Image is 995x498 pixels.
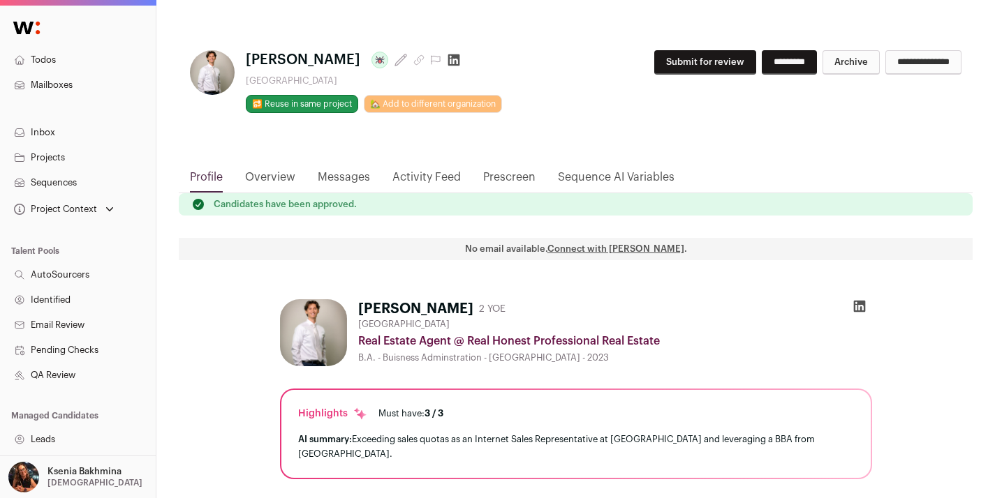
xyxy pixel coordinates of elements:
[483,169,536,193] a: Prescreen
[179,243,973,255] p: No email available. .
[654,50,756,75] button: Submit for review
[246,75,502,86] div: [GEOGRAPHIC_DATA]
[392,169,461,193] a: Activity Feed
[358,319,450,330] span: [GEOGRAPHIC_DATA]
[378,408,443,419] div: Must have:
[298,435,352,444] span: AI summary:
[11,204,97,215] div: Project Context
[190,169,223,193] a: Profile
[547,244,684,253] a: Connect with [PERSON_NAME]
[245,169,295,193] a: Overview
[47,477,142,488] p: [DEMOGRAPHIC_DATA]
[6,14,47,42] img: Wellfound
[479,302,506,316] div: 2 YOE
[8,462,39,492] img: 13968079-medium_jpg
[246,50,360,70] span: [PERSON_NAME]
[246,95,358,113] button: 🔂 Reuse in same project
[558,169,675,193] a: Sequence AI Variables
[11,199,117,219] button: Open dropdown
[6,462,145,492] button: Open dropdown
[358,333,872,349] div: Real Estate Agent @ Real Honest Professional Real Estate
[823,50,880,75] button: Archive
[190,50,235,95] img: 64633ee95423226ec31f7fd810adf0d47ff2c21dd9765e9a2c330bb5ea123f50.jpg
[358,352,872,363] div: B.A. - Buisness Adminstration - [GEOGRAPHIC_DATA] - 2023
[214,199,357,210] p: Candidates have been approved.
[364,95,502,113] a: 🏡 Add to different organization
[318,169,370,193] a: Messages
[47,466,121,477] p: Ksenia Bakhmina
[280,299,347,366] img: 64633ee95423226ec31f7fd810adf0d47ff2c21dd9765e9a2c330bb5ea123f50.jpg
[358,299,473,319] h1: [PERSON_NAME]
[298,432,854,461] div: Exceeding sales quotas as an Internet Sales Representative at [GEOGRAPHIC_DATA] and leveraging a ...
[298,407,367,421] div: Highlights
[425,409,443,418] span: 3 / 3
